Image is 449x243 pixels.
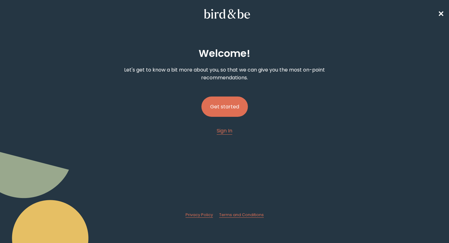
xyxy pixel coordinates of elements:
a: ✕ [438,8,444,19]
a: Get started [201,87,248,127]
h2: Welcome ! [199,46,250,61]
button: Get started [201,97,248,117]
a: Privacy Policy [186,212,213,218]
span: ✕ [438,9,444,19]
a: Terms and Conditions [219,212,264,218]
a: Sign In [217,127,232,135]
p: Let's get to know a bit more about you, so that we can give you the most on-point recommendations. [117,66,332,82]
